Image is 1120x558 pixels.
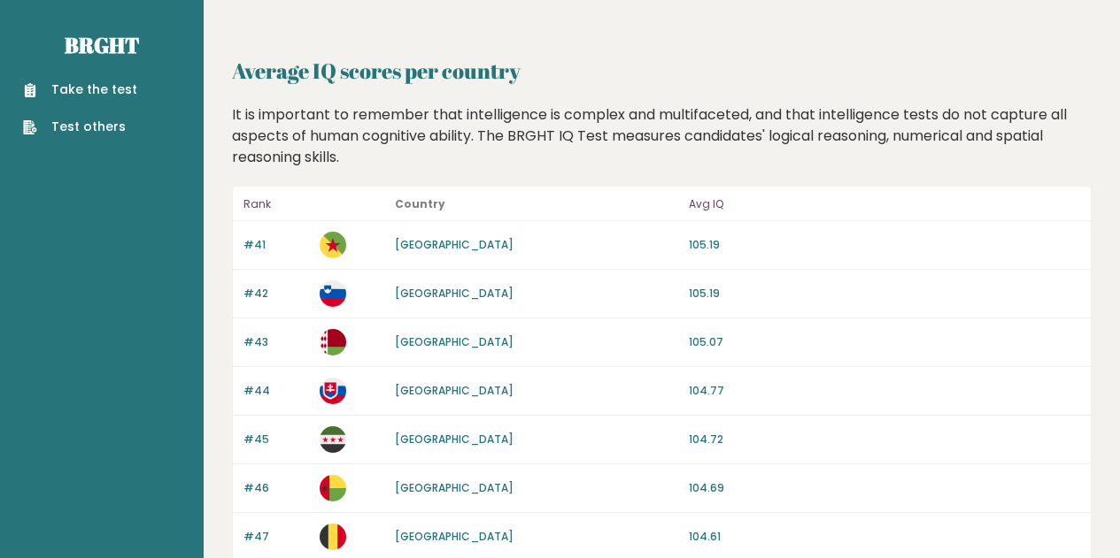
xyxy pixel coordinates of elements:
[395,383,514,398] a: [GEOGRAPHIC_DATA]
[320,280,346,307] img: si.svg
[320,378,346,404] img: sk.svg
[395,480,514,495] a: [GEOGRAPHIC_DATA]
[395,432,514,447] a: [GEOGRAPHIC_DATA]
[243,480,309,496] p: #46
[243,334,309,350] p: #43
[689,237,1080,253] p: 105.19
[65,31,139,59] a: Brght
[395,529,514,544] a: [GEOGRAPHIC_DATA]
[226,104,1099,168] div: It is important to remember that intelligence is complex and multifaceted, and that intelligence ...
[243,194,309,215] p: Rank
[689,286,1080,302] p: 105.19
[243,383,309,399] p: #44
[689,194,1080,215] p: Avg IQ
[320,524,346,550] img: be.svg
[243,529,309,545] p: #47
[395,334,514,349] a: [GEOGRAPHIC_DATA]
[689,432,1080,447] p: 104.72
[320,232,346,258] img: gf.svg
[689,480,1080,496] p: 104.69
[23,80,137,99] a: Take the test
[320,426,346,453] img: sy.svg
[243,286,309,302] p: #42
[689,334,1080,350] p: 105.07
[243,432,309,447] p: #45
[395,237,514,252] a: [GEOGRAPHIC_DATA]
[243,237,309,253] p: #41
[395,196,445,211] b: Country
[23,118,137,136] a: Test others
[320,329,346,355] img: by.svg
[232,55,1092,87] h2: Average IQ scores per country
[689,383,1080,399] p: 104.77
[320,475,346,501] img: gw.svg
[689,529,1080,545] p: 104.61
[395,286,514,301] a: [GEOGRAPHIC_DATA]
